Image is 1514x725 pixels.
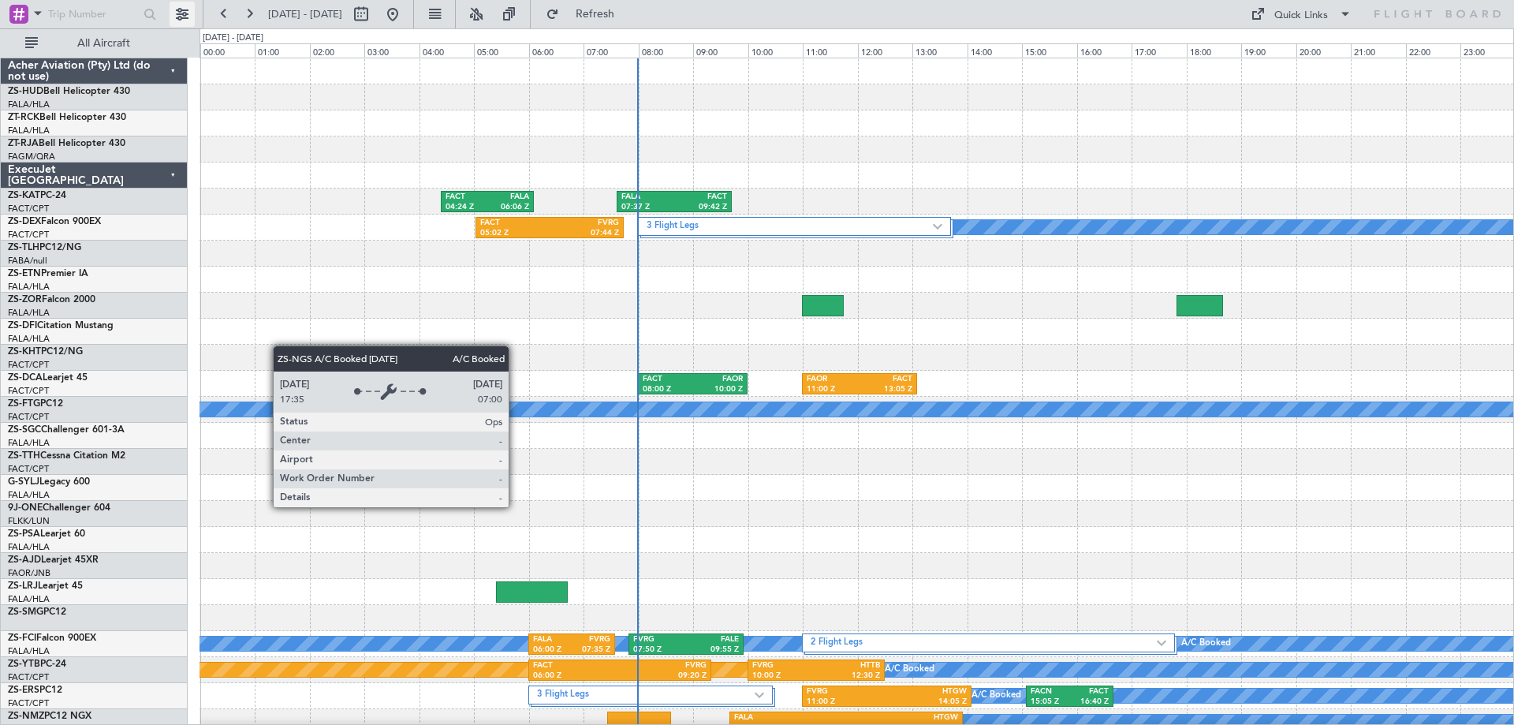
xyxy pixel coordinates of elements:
[268,7,342,21] span: [DATE] - [DATE]
[1031,697,1069,708] div: 15:05 Z
[8,295,42,305] span: ZS-ZOR
[8,477,39,487] span: G-SYLJ
[755,692,764,698] img: arrow-gray.svg
[858,43,912,58] div: 12:00
[487,192,529,203] div: FALA
[621,192,674,203] div: FALA
[529,43,584,58] div: 06:00
[8,425,125,435] a: ZS-SGCChallenger 601-3A
[255,43,309,58] div: 01:00
[620,671,707,682] div: 09:20 Z
[803,43,857,58] div: 11:00
[1243,2,1359,27] button: Quick Links
[885,658,934,682] div: A/C Booked
[912,43,967,58] div: 13:00
[933,223,942,230] img: arrow-gray.svg
[8,633,96,643] a: ZS-FCIFalcon 900EX
[446,192,487,203] div: FACT
[17,31,171,56] button: All Aircraft
[8,321,37,331] span: ZS-DFI
[1274,8,1328,24] div: Quick Links
[1077,43,1132,58] div: 16:00
[8,671,49,683] a: FACT/CPT
[752,671,816,682] div: 10:00 Z
[643,374,693,385] div: FACT
[8,347,83,357] a: ZS-KHTPC12/NG
[811,637,1156,650] label: 2 Flight Legs
[8,203,49,215] a: FACT/CPT
[8,477,90,487] a: G-SYLJLegacy 600
[1406,43,1460,58] div: 22:00
[1241,43,1296,58] div: 19:00
[8,437,50,449] a: FALA/HLA
[8,555,99,565] a: ZS-AJDLearjet 45XR
[1031,686,1069,697] div: FACN
[1296,43,1351,58] div: 20:00
[8,515,50,527] a: FLKK/LUN
[639,43,693,58] div: 08:00
[8,581,38,591] span: ZS-LRJ
[550,228,619,239] div: 07:44 Z
[480,228,550,239] div: 05:02 Z
[550,218,619,229] div: FVRG
[647,220,933,234] label: 3 Flight Legs
[8,555,41,565] span: ZS-AJD
[8,529,40,539] span: ZS-PSA
[1157,640,1166,646] img: arrow-gray.svg
[8,255,47,267] a: FABA/null
[8,529,85,539] a: ZS-PSALearjet 60
[8,660,66,669] a: ZS-YTBPC-24
[572,634,610,645] div: FVRG
[860,374,912,385] div: FACT
[8,87,43,96] span: ZS-HUD
[8,425,41,435] span: ZS-SGC
[8,347,41,357] span: ZS-KHT
[1187,43,1241,58] div: 18:00
[8,87,130,96] a: ZS-HUDBell Helicopter 430
[752,660,816,671] div: FVRG
[8,607,43,617] span: ZS-SMG
[807,697,886,708] div: 11:00 Z
[8,712,44,721] span: ZS-NMZ
[633,645,686,656] div: 07:50 Z
[887,697,967,708] div: 14:05 Z
[846,712,958,723] div: HTGW
[8,139,39,148] span: ZT-RJA
[860,384,912,395] div: 13:05 Z
[8,633,36,643] span: ZS-FCI
[693,43,748,58] div: 09:00
[8,333,50,345] a: FALA/HLA
[41,38,166,49] span: All Aircraft
[584,43,638,58] div: 07:00
[8,139,125,148] a: ZT-RJABell Helicopter 430
[734,712,846,723] div: FALA
[8,503,110,513] a: 9J-ONEChallenger 604
[8,489,50,501] a: FALA/HLA
[8,712,91,721] a: ZS-NMZPC12 NGX
[8,607,66,617] a: ZS-SMGPC12
[816,660,880,671] div: HTTB
[693,374,744,385] div: FAOR
[474,43,528,58] div: 05:00
[8,697,49,709] a: FACT/CPT
[1351,43,1405,58] div: 21:00
[968,43,1022,58] div: 14:00
[539,2,633,27] button: Refresh
[533,634,572,645] div: FALA
[572,645,610,656] div: 07:35 Z
[8,541,50,553] a: FALA/HLA
[807,384,860,395] div: 11:00 Z
[8,151,55,163] a: FAGM/QRA
[310,43,364,58] div: 02:00
[364,43,419,58] div: 03:00
[693,384,744,395] div: 10:00 Z
[480,218,550,229] div: FACT
[8,399,40,409] span: ZS-FTG
[1069,686,1108,697] div: FACT
[8,307,50,319] a: FALA/HLA
[533,671,620,682] div: 06:00 Z
[200,43,255,58] div: 00:00
[633,634,686,645] div: FVRG
[748,43,803,58] div: 10:00
[8,645,50,657] a: FALA/HLA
